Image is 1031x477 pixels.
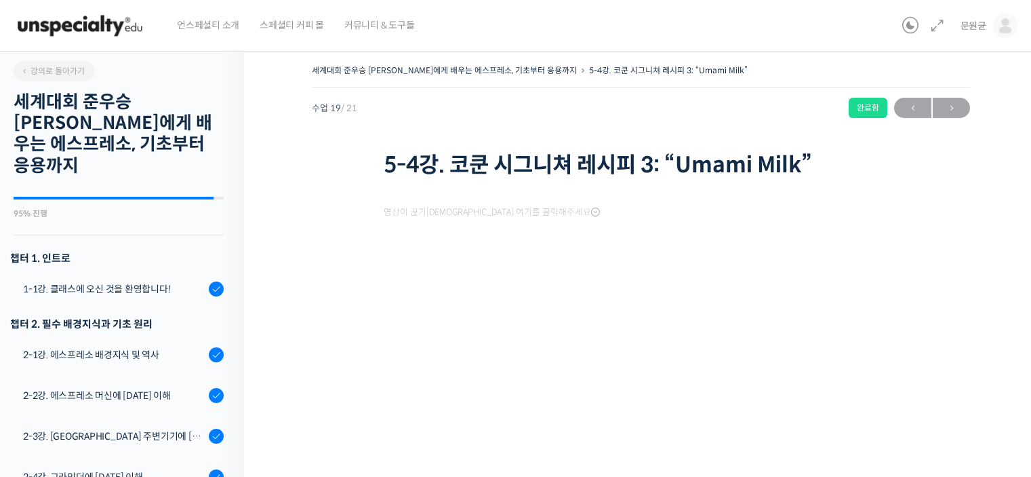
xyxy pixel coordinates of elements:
[312,65,577,75] a: 세계대회 준우승 [PERSON_NAME]에게 배우는 에스프레소, 기초부터 응용까지
[933,99,970,117] span: →
[341,102,357,114] span: / 21
[894,99,931,117] span: ←
[312,104,357,113] span: 수업 19
[384,152,899,178] h1: 5-4강. 코쿤 시그니쳐 레시피 3: “Umami Milk”
[961,20,986,32] span: 문원균
[23,347,205,362] div: 2-1강. 에스프레소 배경지식 및 역사
[23,388,205,403] div: 2-2강. 에스프레소 머신에 [DATE] 이해
[10,315,224,333] div: 챕터 2. 필수 배경지식과 기초 원리
[589,65,748,75] a: 5-4강. 코쿤 시그니쳐 레시피 3: “Umami Milk”
[23,429,205,444] div: 2-3강. [GEOGRAPHIC_DATA] 주변기기에 [DATE] 이해
[933,98,970,118] a: 다음→
[384,207,600,218] span: 영상이 끊기[DEMOGRAPHIC_DATA] 여기를 클릭해주세요
[14,92,224,176] h2: 세계대회 준우승 [PERSON_NAME]에게 배우는 에스프레소, 기초부터 응용까지
[14,210,224,218] div: 95% 진행
[10,249,224,267] h3: 챕터 1. 인트로
[894,98,931,118] a: ←이전
[20,66,85,76] span: 강의로 돌아가기
[849,98,887,118] div: 완료함
[14,61,95,81] a: 강의로 돌아가기
[23,282,205,297] div: 1-1강. 클래스에 오신 것을 환영합니다!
